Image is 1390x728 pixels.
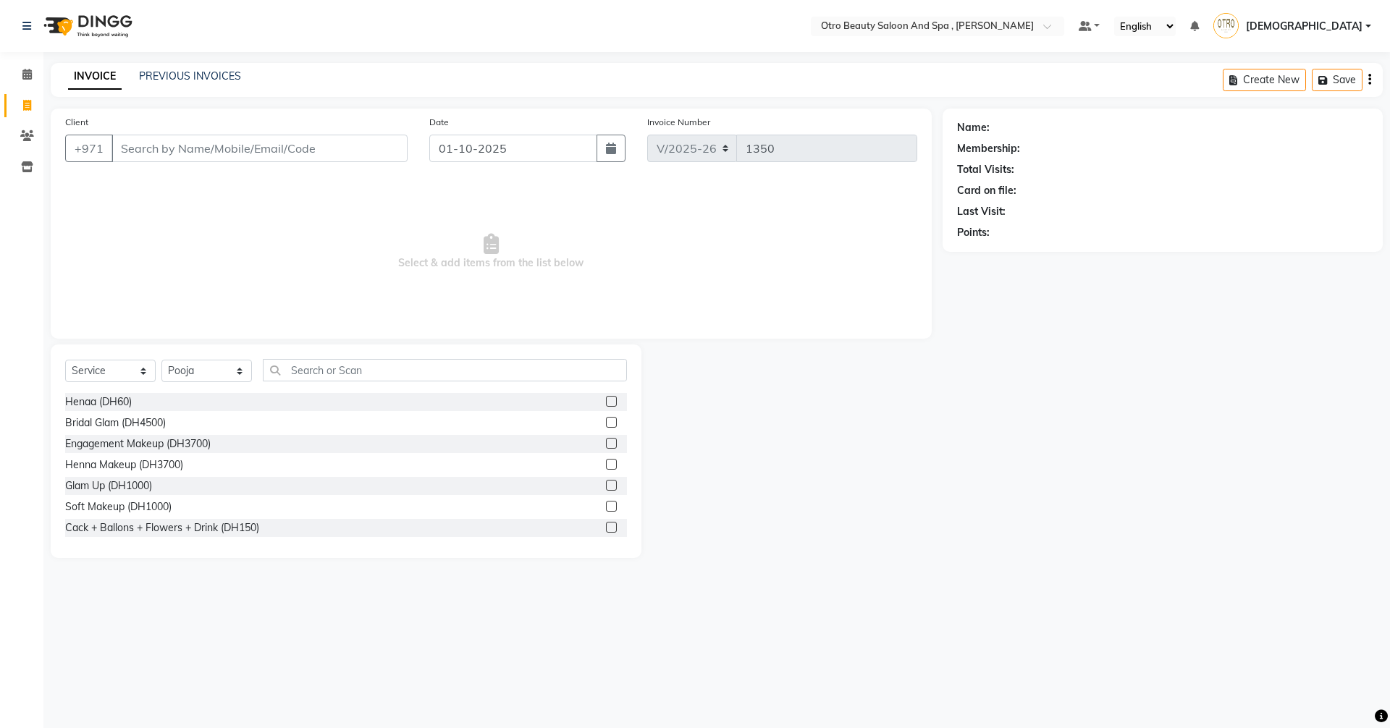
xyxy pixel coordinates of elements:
button: +971 [65,135,113,162]
img: logo [37,6,136,46]
button: Save [1312,69,1362,91]
span: Select & add items from the list below [65,179,917,324]
img: Sunita [1213,13,1239,38]
label: Invoice Number [647,116,710,129]
div: Last Visit: [957,204,1006,219]
input: Search or Scan [263,359,627,381]
div: Name: [957,120,990,135]
div: Points: [957,225,990,240]
div: Membership: [957,141,1020,156]
div: Glam Up (DH1000) [65,478,152,494]
button: Create New [1223,69,1306,91]
div: Soft Makeup (DH1000) [65,499,172,515]
input: Search by Name/Mobile/Email/Code [111,135,408,162]
div: Cack + Ballons + Flowers + Drink (DH150) [65,520,259,536]
div: Engagement Makeup (DH3700) [65,436,211,452]
div: Card on file: [957,183,1016,198]
a: PREVIOUS INVOICES [139,69,241,82]
label: Date [429,116,449,129]
span: [DEMOGRAPHIC_DATA] [1246,19,1362,34]
label: Client [65,116,88,129]
div: Henna Makeup (DH3700) [65,457,183,473]
a: INVOICE [68,64,122,90]
div: Total Visits: [957,162,1014,177]
div: Henaa (DH60) [65,394,132,410]
div: Bridal Glam (DH4500) [65,415,166,431]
